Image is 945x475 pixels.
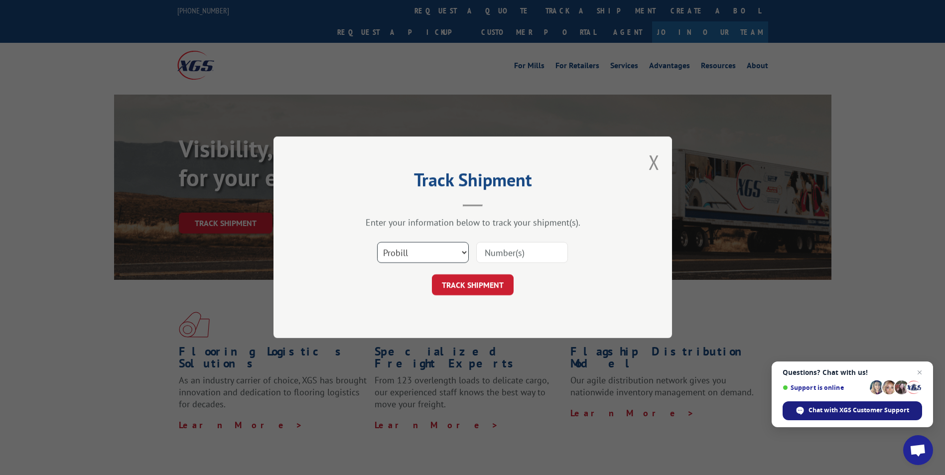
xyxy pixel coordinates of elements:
span: Chat with XGS Customer Support [783,401,922,420]
input: Number(s) [476,242,568,263]
a: Open chat [903,435,933,465]
span: Support is online [783,384,866,391]
button: Close modal [649,149,660,175]
span: Chat with XGS Customer Support [809,406,909,415]
div: Enter your information below to track your shipment(s). [323,217,622,229]
button: TRACK SHIPMENT [432,275,514,296]
h2: Track Shipment [323,173,622,192]
span: Questions? Chat with us! [783,368,922,376]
